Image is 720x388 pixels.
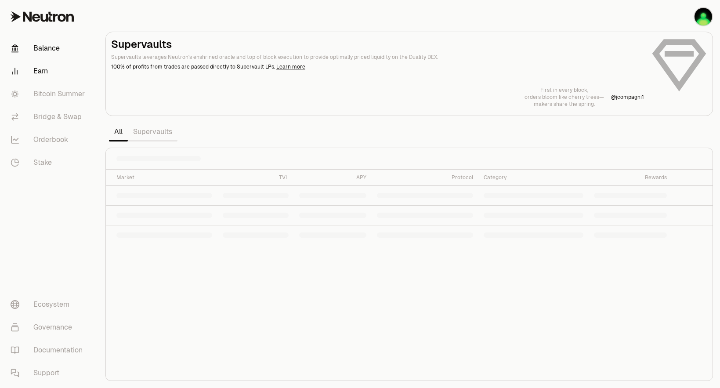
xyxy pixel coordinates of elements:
h2: Supervaults [111,37,644,51]
a: Earn [4,60,95,83]
p: Supervaults leverages Neutron's enshrined oracle and top of block execution to provide optimally ... [111,53,644,61]
div: Category [484,174,583,181]
a: Learn more [276,63,305,70]
div: TVL [223,174,289,181]
a: @jcompagni1 [611,94,644,101]
a: Orderbook [4,128,95,151]
a: Ecosystem [4,293,95,316]
div: Rewards [594,174,667,181]
p: makers share the spring. [525,101,604,108]
p: orders bloom like cherry trees— [525,94,604,101]
p: 100% of profits from trades are passed directly to Supervault LPs. [111,63,644,71]
img: KO [695,8,712,25]
a: Bitcoin Summer [4,83,95,105]
a: Balance [4,37,95,60]
a: Support [4,362,95,384]
a: Supervaults [128,123,177,141]
a: All [109,123,128,141]
a: Governance [4,316,95,339]
a: First in every block,orders bloom like cherry trees—makers share the spring. [525,87,604,108]
div: Protocol [377,174,473,181]
p: @ jcompagni1 [611,94,644,101]
p: First in every block, [525,87,604,94]
div: Market [116,174,212,181]
a: Stake [4,151,95,174]
a: Bridge & Swap [4,105,95,128]
div: APY [299,174,366,181]
a: Documentation [4,339,95,362]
